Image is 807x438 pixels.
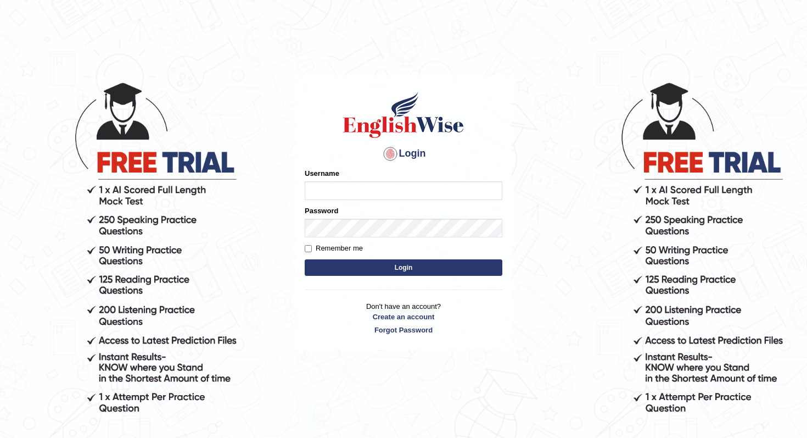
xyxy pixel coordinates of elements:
label: Username [305,168,339,179]
img: Logo of English Wise sign in for intelligent practice with AI [341,90,466,140]
p: Don't have an account? [305,301,502,335]
a: Create an account [305,312,502,322]
label: Remember me [305,243,363,254]
button: Login [305,259,502,276]
input: Remember me [305,245,312,252]
h4: Login [305,145,502,163]
a: Forgot Password [305,325,502,335]
label: Password [305,206,338,216]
